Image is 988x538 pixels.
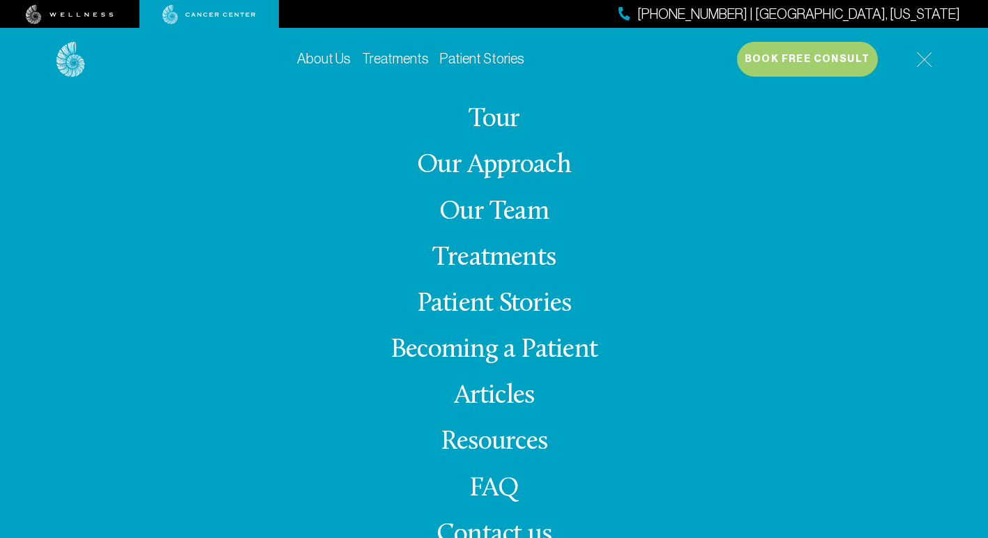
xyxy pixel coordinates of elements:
a: About Us [297,51,351,66]
a: Resources [441,429,547,456]
img: wellness [26,5,114,24]
a: Articles [454,383,535,410]
img: logo [56,42,85,77]
a: Treatments [362,51,429,66]
img: cancer center [162,5,256,24]
a: [PHONE_NUMBER] | [GEOGRAPHIC_DATA], [US_STATE] [618,4,960,24]
a: Our Team [439,199,549,226]
a: Treatments [432,245,556,272]
a: FAQ [469,475,519,502]
a: Patient Stories [440,51,524,66]
button: Book Free Consult [737,42,878,77]
a: Patient Stories [417,291,572,318]
img: icon-hamburger [916,52,932,68]
a: Our Approach [417,152,571,179]
a: Tour [469,106,520,133]
span: [PHONE_NUMBER] | [GEOGRAPHIC_DATA], [US_STATE] [637,4,960,24]
a: Becoming a Patient [390,337,598,364]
